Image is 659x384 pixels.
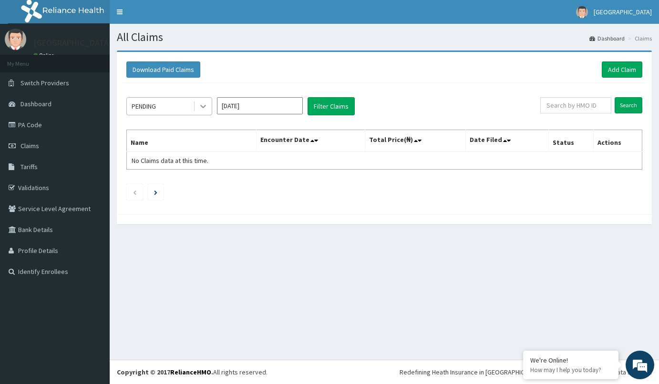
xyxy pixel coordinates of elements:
input: Search by HMO ID [540,97,611,113]
a: Previous page [133,188,137,196]
img: User Image [5,29,26,50]
a: Online [33,52,56,59]
th: Status [549,130,594,152]
button: Download Paid Claims [126,61,200,78]
a: Dashboard [589,34,625,42]
li: Claims [626,34,652,42]
div: Redefining Heath Insurance in [GEOGRAPHIC_DATA] using Telemedicine and Data Science! [400,367,652,377]
span: Dashboard [21,100,51,108]
button: Filter Claims [308,97,355,115]
div: We're Online! [530,356,611,364]
span: Tariffs [21,162,38,171]
img: User Image [576,6,588,18]
a: RelianceHMO [170,368,211,376]
h1: All Claims [117,31,652,43]
input: Select Month and Year [217,97,303,114]
th: Total Price(₦) [365,130,465,152]
span: No Claims data at this time. [132,156,208,165]
p: [GEOGRAPHIC_DATA] [33,39,112,47]
footer: All rights reserved. [110,360,659,384]
div: PENDING [132,101,156,111]
span: Switch Providers [21,79,69,87]
a: Next page [154,188,157,196]
a: Add Claim [602,61,642,78]
input: Search [615,97,642,113]
strong: Copyright © 2017 . [117,368,213,376]
th: Actions [594,130,642,152]
th: Encounter Date [257,130,365,152]
p: How may I help you today? [530,366,611,374]
span: Claims [21,141,39,150]
span: [GEOGRAPHIC_DATA] [594,8,652,16]
th: Name [127,130,257,152]
th: Date Filed [465,130,548,152]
